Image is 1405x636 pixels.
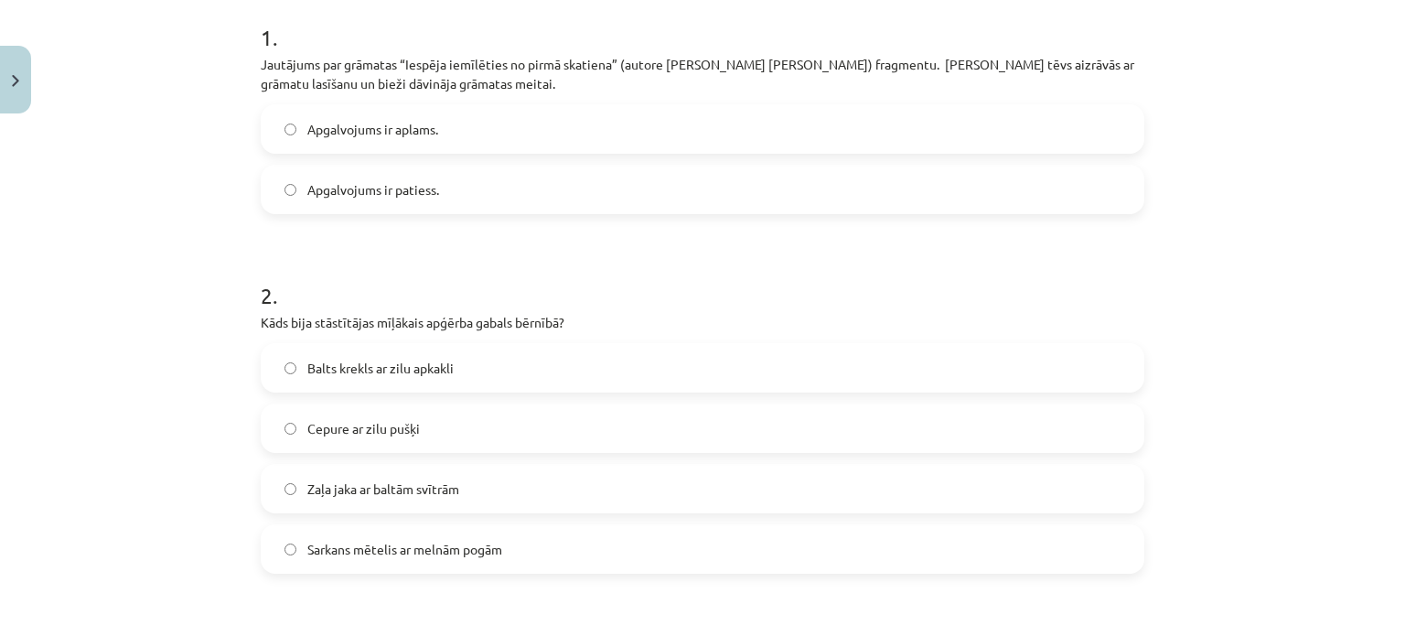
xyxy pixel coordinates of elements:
[307,480,459,499] span: Zaļa jaka ar baltām svītrām
[307,359,454,378] span: Balts krekls ar zilu apkakli
[284,362,296,374] input: Balts krekls ar zilu apkakli
[284,483,296,495] input: Zaļa jaka ar baltām svītrām
[284,544,296,555] input: Sarkans mētelis ar melnām pogām
[284,124,296,135] input: Apgalvojums ir aplams.
[307,540,502,559] span: Sarkans mētelis ar melnām pogām
[261,251,1144,307] h1: 2 .
[307,419,420,438] span: Cepure ar zilu pušķi
[12,75,19,87] img: icon-close-lesson-0947bae3869378f0d4975bcd49f059093ad1ed9edebbc8119c70593378902aed.svg
[284,184,296,196] input: Apgalvojums ir patiess.
[261,55,1144,93] p: Jautājums par grāmatas “Iespēja iemīlēties no pirmā skatiena” (autore [PERSON_NAME] [PERSON_NAME]...
[284,423,296,435] input: Cepure ar zilu pušķi
[307,180,439,199] span: Apgalvojums ir patiess.
[261,313,1144,332] p: Kāds bija stāstītājas mīļākais apģērba gabals bērnībā?
[307,120,438,139] span: Apgalvojums ir aplams.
